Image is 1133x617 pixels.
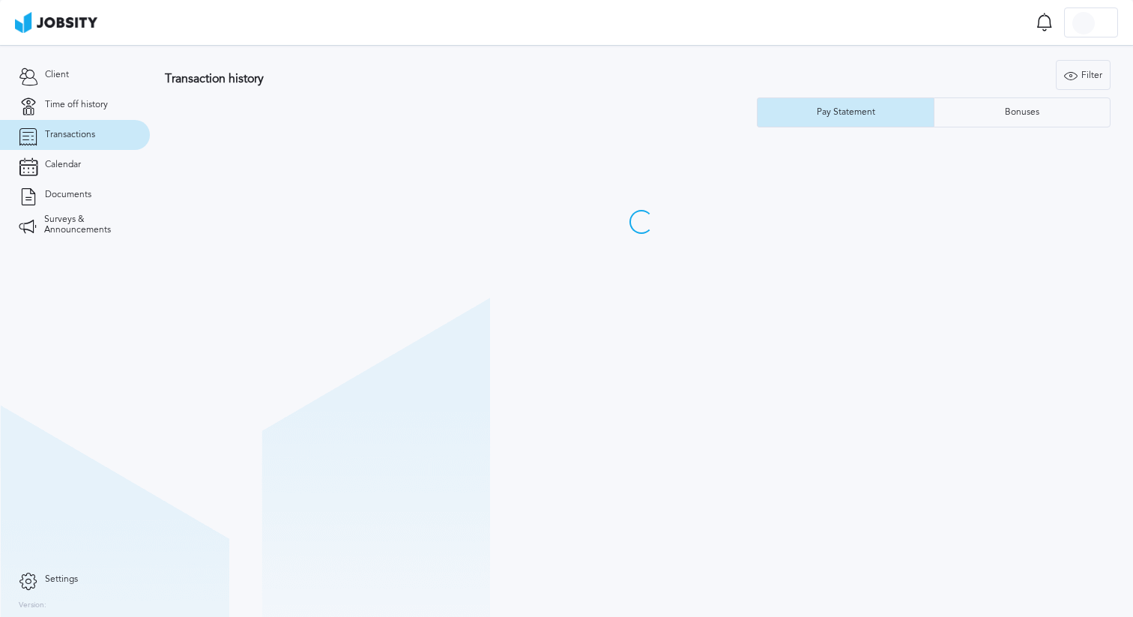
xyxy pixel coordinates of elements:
[45,574,78,585] span: Settings
[15,12,97,33] img: ab4bad089aa723f57921c736e9817d99.png
[1056,60,1111,90] button: Filter
[757,97,934,127] button: Pay Statement
[45,190,91,200] span: Documents
[45,70,69,80] span: Client
[19,601,46,610] label: Version:
[997,107,1047,118] div: Bonuses
[44,214,131,235] span: Surveys & Announcements
[165,72,682,85] h3: Transaction history
[1057,61,1110,91] div: Filter
[45,130,95,140] span: Transactions
[809,107,883,118] div: Pay Statement
[45,100,108,110] span: Time off history
[934,97,1111,127] button: Bonuses
[45,160,81,170] span: Calendar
